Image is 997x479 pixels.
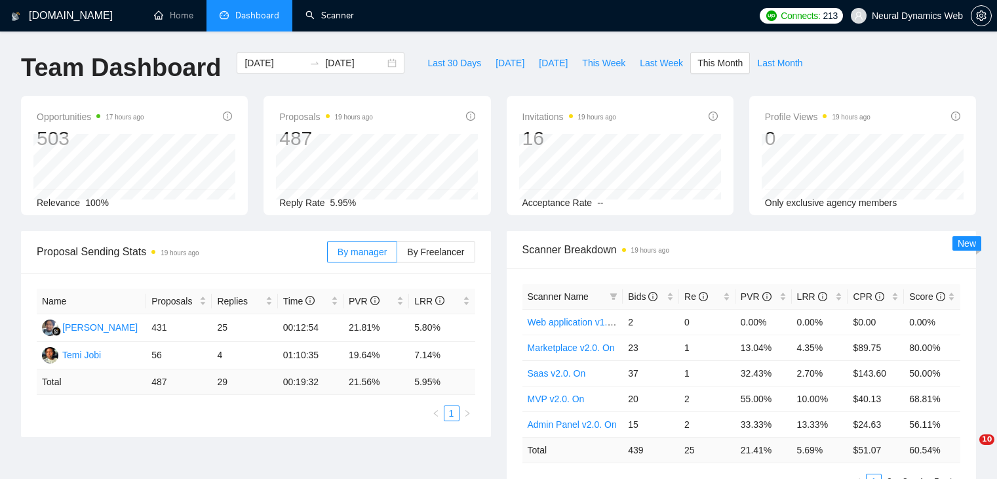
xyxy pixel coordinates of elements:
td: 15 [623,411,679,437]
div: 487 [279,126,373,151]
a: AS[PERSON_NAME] [42,322,138,332]
td: 29 [212,369,277,395]
span: 213 [823,9,838,23]
td: 0 [679,309,735,335]
span: info-circle [466,112,475,121]
li: Previous Page [428,406,444,421]
span: Dashboard [235,10,279,21]
span: info-circle [762,292,772,301]
span: Replies [217,294,262,308]
span: Scanner Name [528,291,589,302]
li: Next Page [459,406,475,421]
span: -- [597,198,603,208]
td: 2 [623,309,679,335]
span: This Week [582,56,625,70]
span: Invitations [522,109,616,125]
td: 56.11% [904,411,960,437]
td: 431 [146,314,212,342]
a: searchScanner [305,10,354,21]
td: 4.35% [792,335,848,360]
a: homeHome [154,10,193,21]
span: info-circle [435,296,444,305]
td: 37 [623,360,679,386]
td: $ 51.07 [848,437,904,463]
span: Last Month [757,56,802,70]
td: 5.69 % [792,437,848,463]
span: info-circle [818,292,827,301]
td: $24.63 [848,411,904,437]
button: left [428,406,444,421]
span: Profile Views [765,109,870,125]
span: Proposals [151,294,197,308]
td: 68.81% [904,386,960,411]
span: setting [971,10,991,21]
span: Connects: [781,9,820,23]
td: $40.13 [848,386,904,411]
img: AS [42,320,58,336]
td: 56 [146,342,212,369]
th: Proposals [146,289,212,314]
td: 19.64% [343,342,409,369]
button: This Month [690,52,750,73]
span: [DATE] [539,56,568,70]
span: info-circle [370,296,380,305]
li: 1 [444,406,459,421]
span: Only exclusive agency members [765,198,897,208]
span: right [463,409,471,417]
time: 19 hours ago [832,114,870,121]
span: Last 30 Days [427,56,481,70]
span: info-circle [875,292,884,301]
td: 2 [679,411,735,437]
span: By Freelancer [407,247,464,257]
span: filter [607,287,620,306]
td: 21.81% [343,314,409,342]
td: 5.80% [409,314,475,342]
time: 17 hours ago [106,114,144,121]
div: [PERSON_NAME] [62,320,138,335]
td: 21.56 % [343,369,409,395]
span: info-circle [709,112,718,121]
span: LRR [797,291,827,302]
span: Time [283,296,315,306]
a: TTemi Jobi [42,349,101,360]
td: $0.00 [848,309,904,335]
a: Saas v2.0. On [528,368,586,379]
td: 25 [679,437,735,463]
td: 1 [679,360,735,386]
td: 439 [623,437,679,463]
span: Relevance [37,198,80,208]
span: Score [909,291,945,302]
td: 25 [212,314,277,342]
time: 19 hours ago [578,114,616,121]
a: setting [971,10,992,21]
td: 55.00% [735,386,792,411]
span: Reply Rate [279,198,324,208]
button: right [459,406,475,421]
div: 16 [522,126,616,151]
td: 10.00% [792,386,848,411]
span: info-circle [699,292,708,301]
span: New [958,238,976,249]
td: 5.95 % [409,369,475,395]
td: 0.00% [792,309,848,335]
span: info-circle [648,292,657,301]
div: Temi Jobi [62,348,101,362]
td: 00:12:54 [278,314,343,342]
a: Marketplace v2.0. On [528,343,615,353]
div: 503 [37,126,144,151]
span: info-circle [936,292,945,301]
span: left [432,409,440,417]
td: $89.75 [848,335,904,360]
td: $143.60 [848,360,904,386]
span: [DATE] [496,56,524,70]
button: This Week [575,52,633,73]
td: 487 [146,369,212,395]
th: Replies [212,289,277,314]
time: 19 hours ago [631,247,669,254]
td: 7.14% [409,342,475,369]
span: By manager [338,247,387,257]
span: to [309,58,320,68]
span: Proposal Sending Stats [37,243,327,260]
button: Last Week [633,52,690,73]
span: user [854,11,863,20]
